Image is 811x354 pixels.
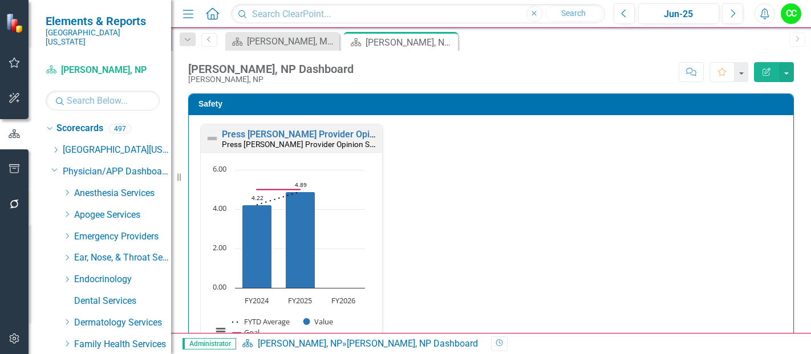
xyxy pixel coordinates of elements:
[303,317,333,327] button: Show Value
[242,205,272,288] path: FY2024, 4.22. Value.
[198,100,788,108] h3: Safety
[74,295,171,308] a: Dental Services
[258,338,342,349] a: [PERSON_NAME], NP
[642,7,715,21] div: Jun-25
[56,122,103,135] a: Scorecards
[228,34,336,48] a: [PERSON_NAME], MD Dashboard
[46,14,160,28] span: Elements & Reports
[295,181,307,189] text: 4.89
[188,75,354,84] div: [PERSON_NAME], NP
[222,139,465,149] small: Press [PERSON_NAME] Provider Opinion Survey: Safety Survey Results
[6,13,26,33] img: ClearPoint Strategy
[63,165,171,178] a: Physician/APP Dashboards
[232,317,291,327] button: Show FYTD Average
[74,209,171,222] a: Apogee Services
[242,337,482,351] div: »
[638,3,719,24] button: Jun-25
[206,164,376,349] div: Chart. Highcharts interactive chart.
[213,242,226,253] text: 2.00
[781,3,801,24] button: CC
[247,34,336,48] div: [PERSON_NAME], MD Dashboard
[74,316,171,329] a: Dermatology Services
[244,327,259,337] text: Goal
[74,273,171,286] a: Endocrinology
[545,6,602,22] button: Search
[244,316,290,327] text: FYTD Average
[213,323,229,339] button: View chart menu, Chart
[561,9,586,18] span: Search
[200,124,383,353] div: Double-Click to Edit
[63,144,171,157] a: [GEOGRAPHIC_DATA][US_STATE]
[213,203,226,213] text: 4.00
[205,132,219,145] img: Not Defined
[222,129,513,140] a: Press [PERSON_NAME] Provider Opinion Survey: Safety Survey Results
[314,316,333,327] text: Value
[206,164,371,349] svg: Interactive chart
[288,295,312,306] text: FY2025
[74,251,171,265] a: Ear, Nose, & Throat Services
[74,187,171,200] a: Anesthesia Services
[74,230,171,243] a: Emergency Providers
[233,328,259,337] button: Show Goal
[46,28,160,47] small: [GEOGRAPHIC_DATA][US_STATE]
[46,91,160,111] input: Search Below...
[366,35,455,50] div: [PERSON_NAME], NP Dashboard
[286,192,315,288] path: FY2025, 4.89. Value.
[252,194,263,202] text: 4.22
[231,4,605,24] input: Search ClearPoint...
[347,338,478,349] div: [PERSON_NAME], NP Dashboard
[109,124,131,133] div: 497
[183,338,236,349] span: Administrator
[242,170,344,288] g: Value, series 2 of 3. Bar series with 3 bars.
[213,164,226,174] text: 6.00
[255,187,303,192] g: Goal, series 3 of 3. Line with 3 data points.
[331,295,355,306] text: FY2026
[213,282,226,292] text: 0.00
[46,64,160,77] a: [PERSON_NAME], NP
[74,338,171,351] a: Family Health Services
[245,295,269,306] text: FY2024
[188,63,354,75] div: [PERSON_NAME], NP Dashboard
